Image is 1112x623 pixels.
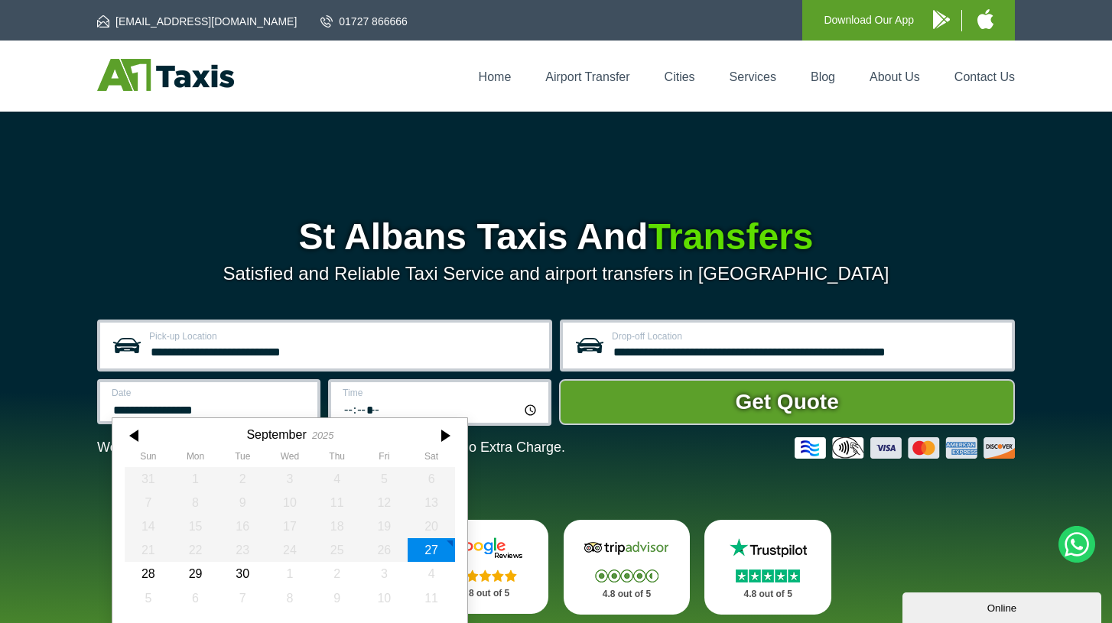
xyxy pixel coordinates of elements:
div: 05 September 2025 [361,467,408,491]
div: 08 October 2025 [266,586,314,610]
div: 04 October 2025 [408,562,455,586]
p: We Now Accept Card & Contactless Payment In [97,440,565,456]
img: A1 Taxis iPhone App [977,9,993,29]
th: Monday [172,451,219,466]
img: Stars [454,569,517,582]
div: 05 October 2025 [125,586,172,610]
div: 14 September 2025 [125,514,172,538]
div: 08 September 2025 [172,491,219,514]
div: 27 September 2025 [408,538,455,562]
p: 4.8 out of 5 [439,584,532,603]
p: 4.8 out of 5 [580,585,674,604]
a: Home [479,70,512,83]
div: 12 September 2025 [361,491,408,514]
div: 09 October 2025 [314,586,361,610]
div: 03 October 2025 [361,562,408,586]
img: Credit And Debit Cards [795,437,1015,459]
img: Google [440,537,532,560]
div: 01 October 2025 [266,562,314,586]
img: A1 Taxis Android App [933,10,950,29]
div: 10 October 2025 [361,586,408,610]
div: 15 September 2025 [172,514,219,538]
a: 01727 866666 [320,14,408,29]
div: 31 August 2025 [125,467,172,491]
span: Transfers [648,216,813,257]
p: Download Our App [824,11,914,30]
label: Time [343,388,539,397]
p: 4.8 out of 5 [721,585,814,604]
div: 07 October 2025 [219,586,266,610]
h1: St Albans Taxis And [97,219,1015,255]
div: 06 September 2025 [408,467,455,491]
a: [EMAIL_ADDRESS][DOMAIN_NAME] [97,14,297,29]
button: Get Quote [559,379,1015,425]
div: 29 September 2025 [172,562,219,586]
th: Sunday [125,451,172,466]
img: Stars [595,569,658,582]
div: 23 September 2025 [219,538,266,562]
div: 21 September 2025 [125,538,172,562]
div: 18 September 2025 [314,514,361,538]
div: 10 September 2025 [266,491,314,514]
a: About Us [870,70,920,83]
div: 22 September 2025 [172,538,219,562]
label: Date [112,388,308,397]
img: A1 Taxis St Albans LTD [97,59,234,91]
th: Tuesday [219,451,266,466]
div: 01 September 2025 [172,467,219,491]
div: 20 September 2025 [408,514,455,538]
div: 26 September 2025 [361,538,408,562]
a: Google Stars 4.8 out of 5 [422,520,549,614]
div: 11 October 2025 [408,586,455,610]
iframe: chat widget [902,589,1104,623]
span: The Car at No Extra Charge. [390,440,565,455]
a: Tripadvisor Stars 4.8 out of 5 [564,520,691,615]
div: 07 September 2025 [125,491,172,514]
th: Thursday [314,451,361,466]
img: Stars [736,569,800,582]
th: Saturday [408,451,455,466]
div: 02 September 2025 [219,467,266,491]
label: Pick-up Location [149,332,540,341]
div: 17 September 2025 [266,514,314,538]
p: Satisfied and Reliable Taxi Service and airport transfers in [GEOGRAPHIC_DATA] [97,263,1015,284]
th: Friday [361,451,408,466]
div: 09 September 2025 [219,491,266,514]
a: Contact Us [954,70,1015,83]
a: Blog [811,70,835,83]
div: 2025 [312,430,333,441]
div: 06 October 2025 [172,586,219,610]
div: 16 September 2025 [219,514,266,538]
div: 28 September 2025 [125,562,172,586]
div: 19 September 2025 [361,514,408,538]
a: Trustpilot Stars 4.8 out of 5 [704,520,831,615]
a: Airport Transfer [545,70,629,83]
div: 30 September 2025 [219,562,266,586]
div: 11 September 2025 [314,491,361,514]
th: Wednesday [266,451,314,466]
div: September [246,427,306,442]
a: Cities [665,70,695,83]
a: Services [730,70,776,83]
div: 24 September 2025 [266,538,314,562]
img: Tripadvisor [580,537,672,560]
img: Trustpilot [722,537,814,560]
div: 02 October 2025 [314,562,361,586]
div: 03 September 2025 [266,467,314,491]
div: 13 September 2025 [408,491,455,514]
div: 25 September 2025 [314,538,361,562]
label: Drop-off Location [612,332,1003,341]
div: 04 September 2025 [314,467,361,491]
